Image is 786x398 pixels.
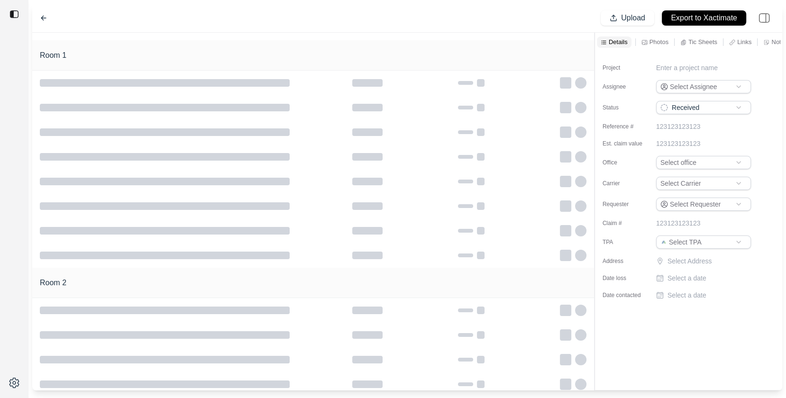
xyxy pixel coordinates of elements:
h1: Room 2 [40,277,66,289]
label: Requester [603,200,650,208]
img: right-panel.svg [754,8,775,28]
p: Tic Sheets [688,38,717,46]
label: Date contacted [603,291,650,299]
p: Upload [621,13,645,24]
label: Carrier [603,180,650,187]
label: Claim # [603,219,650,227]
p: Select a date [667,290,706,300]
label: Project [603,64,650,72]
p: Select Address [667,256,753,266]
h1: Room 1 [40,50,66,61]
p: 123123123123 [656,218,700,228]
p: Details [609,38,628,46]
label: Address [603,257,650,265]
label: Date loss [603,274,650,282]
label: TPA [603,238,650,246]
p: 123123123123 [656,122,700,131]
label: Est. claim value [603,140,650,147]
button: Upload [601,10,654,26]
img: toggle sidebar [9,9,19,19]
label: Assignee [603,83,650,90]
p: Photos [649,38,668,46]
label: Reference # [603,123,650,130]
label: Office [603,159,650,166]
button: Export to Xactimate [662,10,746,26]
p: Links [737,38,751,46]
p: 123123123123 [656,139,700,148]
p: Export to Xactimate [671,13,737,24]
label: Status [603,104,650,111]
p: Select a date [667,273,706,283]
p: Enter a project name [656,63,718,72]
